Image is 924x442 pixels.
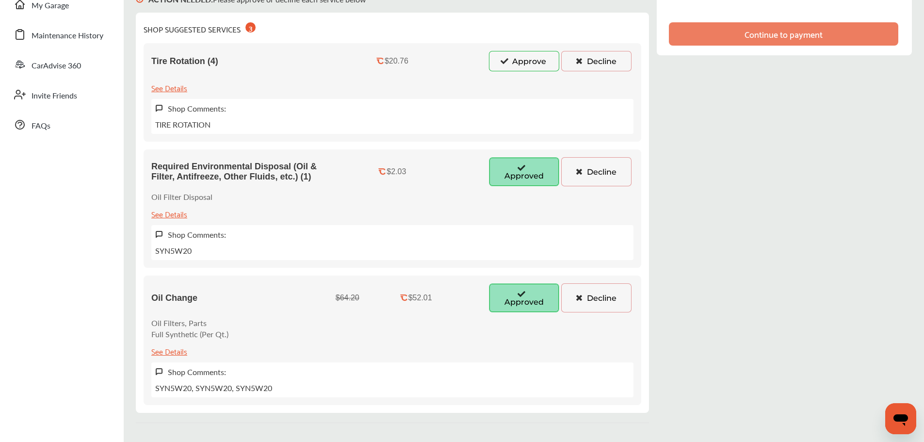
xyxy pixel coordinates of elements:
[489,157,559,186] button: Approved
[32,60,81,72] span: CarAdvise 360
[151,81,187,94] div: See Details
[151,162,340,182] span: Required Environmental Disposal (Oil & Filter, Antifreeze, Other Fluids, etc.) (1)
[151,191,212,202] p: Oil Filter Disposal
[144,20,256,35] div: SHOP SUGGESTED SERVICES
[151,317,228,328] p: Oil Filters, Parts
[561,157,632,186] button: Decline
[9,52,114,77] a: CarAdvise 360
[9,22,114,47] a: Maintenance History
[336,294,359,302] div: $64.20
[155,368,163,376] img: svg+xml;base64,PHN2ZyB3aWR0aD0iMTYiIGhlaWdodD0iMTciIHZpZXdCb3g9IjAgMCAxNiAxNyIgZmlsbD0ibm9uZSIgeG...
[151,293,197,303] span: Oil Change
[151,328,228,340] p: Full Synthetic (Per Qt.)
[561,51,632,71] button: Decline
[561,283,632,312] button: Decline
[885,403,916,434] iframe: Button to launch messaging window
[489,283,559,312] button: Approved
[32,120,50,132] span: FAQs
[155,104,163,113] img: svg+xml;base64,PHN2ZyB3aWR0aD0iMTYiIGhlaWdodD0iMTciIHZpZXdCb3g9IjAgMCAxNiAxNyIgZmlsbD0ibm9uZSIgeG...
[151,56,218,66] span: Tire Rotation (4)
[168,103,226,114] label: Shop Comments:
[32,90,77,102] span: Invite Friends
[155,382,272,393] p: SYN5W20, SYN5W20, SYN5W20
[168,229,226,240] label: Shop Comments:
[168,366,226,377] label: Shop Comments:
[387,167,406,176] div: $2.03
[155,119,211,130] p: TIRE ROTATION
[245,22,256,33] div: 3
[745,29,823,39] div: Continue to payment
[151,207,187,220] div: See Details
[9,82,114,107] a: Invite Friends
[155,230,163,239] img: svg+xml;base64,PHN2ZyB3aWR0aD0iMTYiIGhlaWdodD0iMTciIHZpZXdCb3g9IjAgMCAxNiAxNyIgZmlsbD0ibm9uZSIgeG...
[489,51,559,71] button: Approve
[9,112,114,137] a: FAQs
[408,294,432,302] div: $52.01
[32,30,103,42] span: Maintenance History
[151,344,187,358] div: See Details
[385,57,408,65] div: $20.76
[155,245,192,256] p: SYN5W20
